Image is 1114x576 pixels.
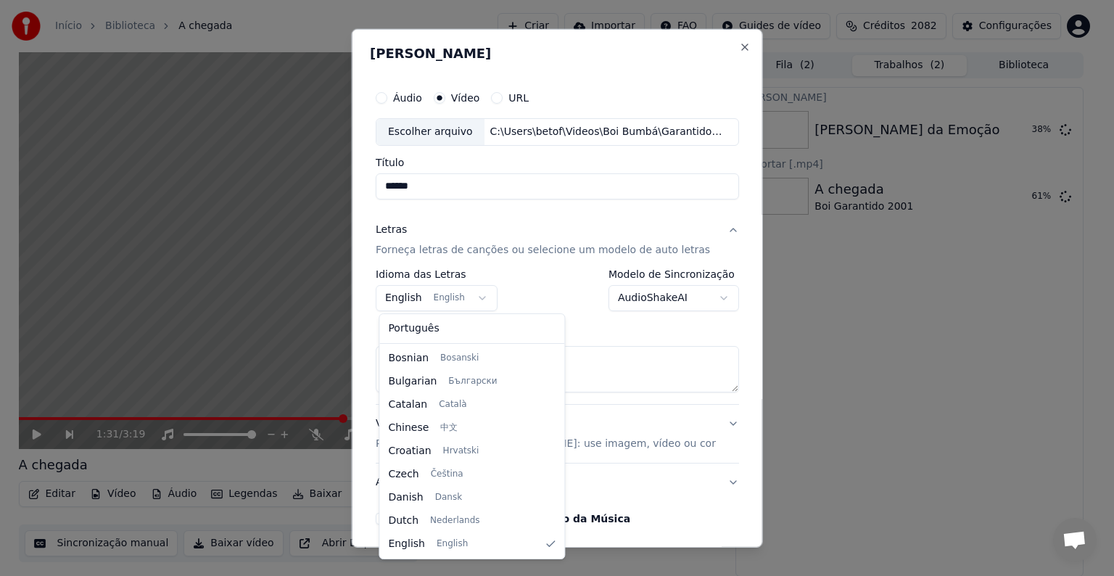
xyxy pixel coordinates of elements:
[388,321,439,336] span: Português
[388,398,427,412] span: Catalan
[388,421,429,435] span: Chinese
[388,537,425,551] span: English
[443,445,479,457] span: Hrvatski
[388,514,418,528] span: Dutch
[430,515,479,527] span: Nederlands
[388,490,423,505] span: Danish
[439,399,466,411] span: Català
[448,376,497,387] span: Български
[435,492,462,503] span: Dansk
[388,467,418,482] span: Czech
[388,351,429,366] span: Bosnian
[388,444,431,458] span: Croatian
[440,422,458,434] span: 中文
[437,538,468,550] span: English
[440,353,479,364] span: Bosanski
[431,469,463,480] span: Čeština
[388,374,437,389] span: Bulgarian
